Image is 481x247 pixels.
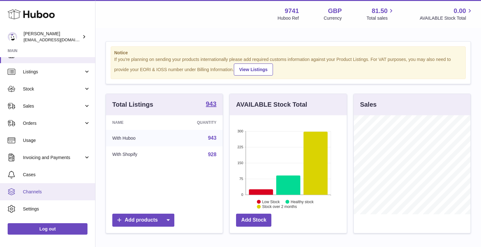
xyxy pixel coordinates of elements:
a: 943 [206,101,216,108]
span: 0.00 [454,7,466,15]
span: AVAILABLE Stock Total [420,15,473,21]
text: Healthy stock [291,199,314,204]
span: Listings [23,69,84,75]
span: Settings [23,206,90,212]
a: Add products [112,214,174,227]
span: [EMAIL_ADDRESS][DOMAIN_NAME] [24,37,94,42]
strong: 9741 [285,7,299,15]
div: If you're planning on sending your products internationally please add required customs informati... [114,57,462,76]
text: Low Stock [262,199,280,204]
text: 300 [237,129,243,133]
a: 943 [208,135,217,141]
a: 928 [208,152,217,157]
text: Stock over 2 months [262,204,297,209]
div: Currency [324,15,342,21]
div: [PERSON_NAME] [24,31,81,43]
h3: AVAILABLE Stock Total [236,100,307,109]
td: With Shopify [106,146,169,163]
a: View Listings [234,63,273,76]
a: 0.00 AVAILABLE Stock Total [420,7,473,21]
strong: 943 [206,101,216,107]
h3: Sales [360,100,377,109]
span: Orders [23,120,84,126]
div: Huboo Ref [278,15,299,21]
text: 150 [237,161,243,165]
a: 81.50 Total sales [366,7,395,21]
span: Usage [23,137,90,144]
th: Quantity [169,115,223,130]
img: internalAdmin-9741@internal.huboo.com [8,32,17,42]
a: Add Stock [236,214,271,227]
a: Log out [8,223,87,235]
span: Invoicing and Payments [23,155,84,161]
text: 0 [241,193,243,197]
span: Channels [23,189,90,195]
h3: Total Listings [112,100,153,109]
span: Cases [23,172,90,178]
text: 225 [237,145,243,149]
strong: Notice [114,50,462,56]
span: Total sales [366,15,395,21]
span: 81.50 [372,7,387,15]
span: Stock [23,86,84,92]
text: 75 [240,177,243,181]
th: Name [106,115,169,130]
span: Sales [23,103,84,109]
td: With Huboo [106,130,169,146]
strong: GBP [328,7,342,15]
